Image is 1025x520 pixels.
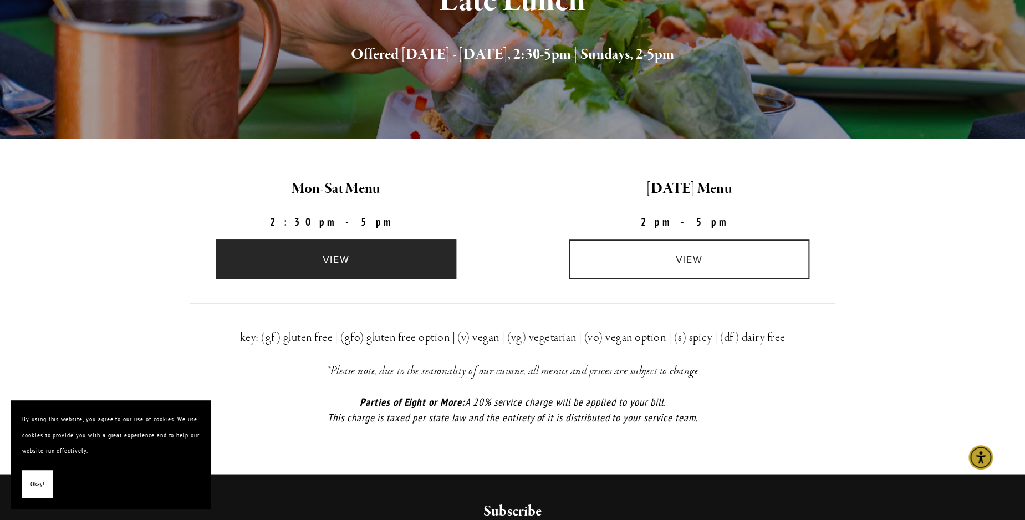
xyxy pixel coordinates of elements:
[169,177,503,201] h2: Mon-Sat Menu
[360,395,465,409] em: Parties of Eight or More:
[522,177,856,201] h2: [DATE] Menu
[968,445,993,470] div: Accessibility Menu
[190,328,836,348] h3: key: (gf) gluten free | (gfo) gluten free option | (v) vegan | (vg) vegetarian | (vo) vegan optio...
[22,470,53,498] button: Okay!
[641,215,737,228] strong: 2pm-5pm
[270,215,402,228] strong: 2:30pm-5pm
[216,239,456,279] a: view
[327,363,698,379] em: *Please note, due to the seasonality of our cuisine, all menus and prices are subject to change
[328,395,697,425] em: A 20% service charge will be applied to your bill. This charge is taxed per state law and the ent...
[22,411,200,459] p: By using this website, you agree to our use of cookies. We use cookies to provide you with a grea...
[30,476,44,492] span: Okay!
[569,239,809,279] a: view
[190,43,836,67] h2: Offered [DATE] - [DATE], 2:30-5pm | Sundays, 2-5pm
[11,400,211,509] section: Cookie banner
